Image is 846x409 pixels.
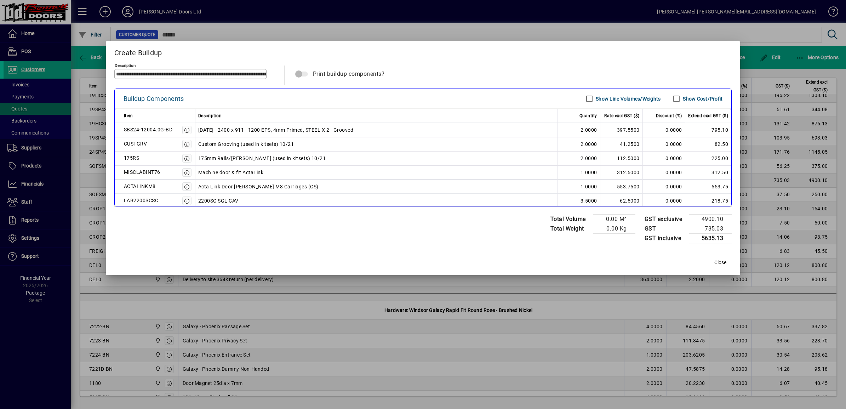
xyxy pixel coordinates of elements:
div: 175RS [124,154,139,162]
div: MISCLABINT76 [124,168,160,176]
span: Item [124,112,133,120]
div: 41.2500 [603,140,640,148]
td: 0.0000 [643,123,685,137]
td: 175mm Rails/[PERSON_NAME] (used in kitsets) 10/21 [195,151,558,165]
div: LAB2200SCSC [124,196,159,205]
div: 553.7500 [603,182,640,191]
td: 0.00 M³ [593,214,635,224]
span: Discount (%) [656,112,682,120]
td: Custom Grooving (used in kitsets) 10/21 [195,137,558,151]
td: 553.75 [685,180,732,194]
td: 0.0000 [643,180,685,194]
td: 82.50 [685,137,732,151]
span: Close [714,259,726,266]
td: [DATE] - 2400 x 911 - 1200 EPS, 4mm Primed, STEEL X 2 - Grooved [195,123,558,137]
div: ACTALINKM8 [124,182,156,191]
td: 2.0000 [558,137,600,151]
h2: Create Buildup [106,41,741,62]
td: 2.0000 [558,151,600,165]
div: SBS24-12004.0G-BD [124,125,173,134]
td: 312.50 [685,165,732,180]
td: 0.0000 [643,151,685,165]
div: 112.5000 [603,154,640,163]
td: Total Volume [547,214,593,224]
td: 0.0000 [643,137,685,151]
td: 218.75 [685,194,732,208]
div: 397.5500 [603,126,640,134]
td: Acta Link Door [PERSON_NAME] M8 Carriages (CS) [195,180,558,194]
td: 0.0000 [643,194,685,208]
td: GST exclusive [641,214,690,224]
td: 2.0000 [558,123,600,137]
label: Show Line Volumes/Weights [594,95,661,102]
span: Description [198,112,222,120]
span: Extend excl GST ($) [688,112,728,120]
span: Quantity [579,112,597,120]
td: Machine door & fit ActaLink [195,165,558,180]
td: 795.10 [685,123,732,137]
span: Rate excl GST ($) [604,112,640,120]
div: 62.5000 [603,197,640,205]
mat-label: Description [115,63,136,68]
div: CUSTGRV [124,140,147,148]
td: 225.00 [685,151,732,165]
td: 5635.13 [689,233,732,243]
td: Total Weight [547,224,593,233]
label: Show Cost/Profit [681,95,722,102]
td: 4900.10 [689,214,732,224]
td: 0.00 Kg [593,224,635,233]
td: 0.0000 [643,165,685,180]
td: GST [641,224,690,233]
td: 3.5000 [558,194,600,208]
button: Close [709,256,732,269]
td: GST inclusive [641,233,690,243]
span: Print buildup components? [313,70,385,77]
td: 735.03 [689,224,732,233]
div: Buildup Components [124,93,184,104]
div: 312.5000 [603,168,640,177]
td: 2200SC SGL CAV [195,194,558,208]
td: 1.0000 [558,180,600,194]
td: 1.0000 [558,165,600,180]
